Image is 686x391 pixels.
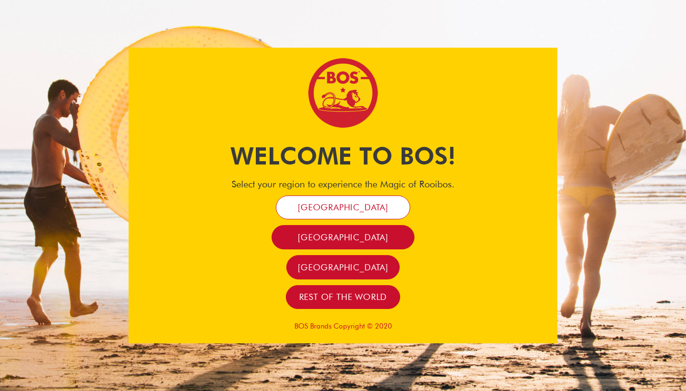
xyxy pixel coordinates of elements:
span: [GEOGRAPHIC_DATA] [298,202,388,213]
a: [GEOGRAPHIC_DATA] [276,195,410,220]
p: BOS Brands Copyright © 2020 [129,322,557,330]
h4: Select your region to experience the Magic of Rooibos. [129,178,557,190]
img: Bos Brands [307,57,379,129]
a: [GEOGRAPHIC_DATA] [286,255,400,279]
span: [GEOGRAPHIC_DATA] [298,232,388,243]
span: Rest of the world [299,291,387,302]
span: [GEOGRAPHIC_DATA] [298,262,388,273]
a: Rest of the world [286,285,401,309]
h1: Welcome to BOS! [129,139,557,173]
a: [GEOGRAPHIC_DATA] [272,225,414,249]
